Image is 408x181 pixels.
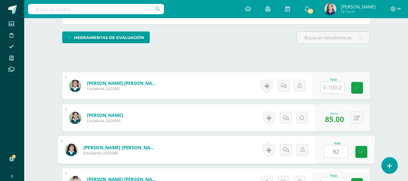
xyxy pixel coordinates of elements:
div: Nota [323,142,351,145]
input: 0-100.0 [321,82,344,93]
div: Nota [320,78,347,81]
span: Herramientas de evaluación [74,32,144,43]
a: [PERSON_NAME] [PERSON_NAME] [87,80,159,86]
a: [PERSON_NAME] [87,112,123,118]
img: 08683a45b28d72906b27b896c6fc2e1f.png [69,112,81,124]
span: Estudiante 2025088 [83,150,158,156]
input: 0-100.0 [324,146,348,158]
span: Estudiante 2024045 [87,118,123,123]
span: Estudiante 2023081 [87,86,159,91]
span: Mi Perfil [341,9,376,14]
div: Nota [320,174,347,177]
img: 365d1c4eba297fb889b615c347f37a8e.png [65,144,77,156]
img: 4666231f8cda7e7b7d5509cbce04a61d.png [69,80,81,92]
a: Herramientas de evaluación [62,31,150,43]
span: 167 [307,8,314,15]
a: [PERSON_NAME] [PERSON_NAME] [83,144,158,150]
div: Nota: [325,111,344,115]
input: Busca un usuario... [28,4,164,14]
img: ca5a4eaf8577ec6eca99aea707ba97a8.png [324,3,336,15]
span: [PERSON_NAME] [341,4,376,10]
input: Busca un estudiante aquí... [297,32,370,44]
span: 85.00 [325,114,344,124]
